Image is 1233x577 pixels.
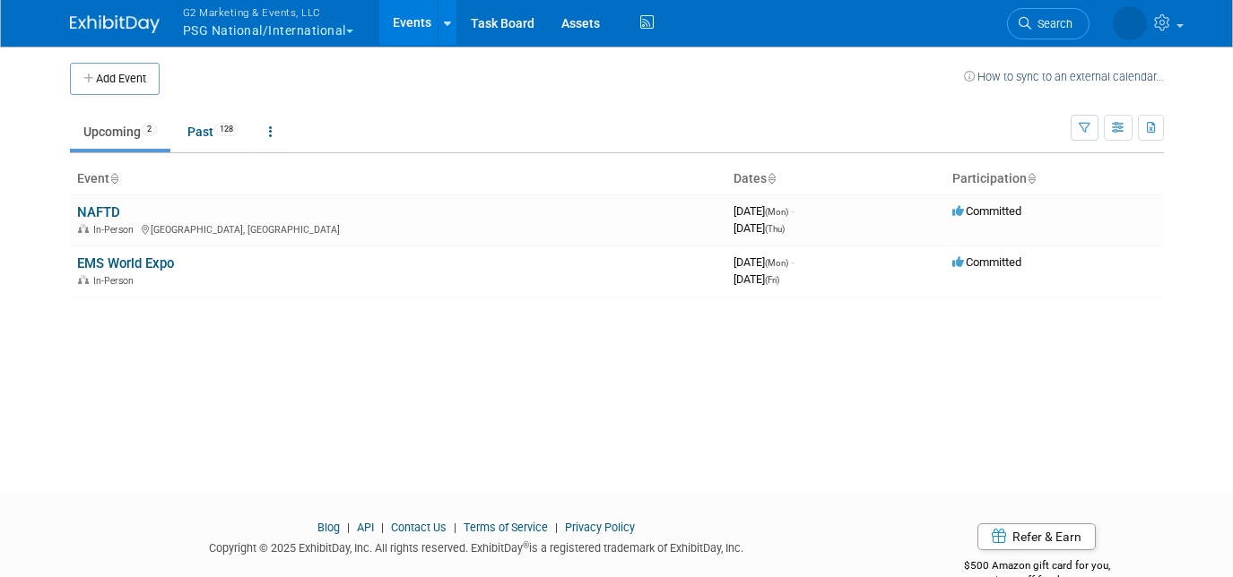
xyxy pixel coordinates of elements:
[734,204,794,218] span: [DATE]
[93,275,139,287] span: In-Person
[977,523,1096,550] a: Refer & Earn
[726,164,945,194] th: Dates
[734,255,794,269] span: [DATE]
[765,275,779,285] span: (Fri)
[964,70,1164,83] a: How to sync to an external calendar...
[77,221,719,236] div: [GEOGRAPHIC_DATA], [GEOGRAPHIC_DATA]
[767,171,776,185] a: Sort by Start Date
[765,224,785,234] span: (Thu)
[93,224,139,236] span: In-Person
[109,171,118,185] a: Sort by Event Name
[77,255,174,271] a: EMS World Expo
[78,224,89,233] img: In-Person Event
[77,204,120,220] a: NAFTD
[343,521,354,534] span: |
[70,164,726,194] th: Event
[449,521,461,534] span: |
[78,275,89,284] img: In-Person Event
[1027,171,1036,185] a: Sort by Participation Type
[142,123,157,136] span: 2
[183,3,353,22] span: G2 Marketing & Events, LLC
[357,521,374,534] a: API
[1031,17,1072,30] span: Search
[734,272,779,286] span: [DATE]
[1007,8,1090,39] a: Search
[174,115,252,149] a: Past128
[523,540,529,550] sup: ®
[214,123,239,136] span: 128
[791,204,794,218] span: -
[765,207,788,217] span: (Mon)
[791,255,794,269] span: -
[1113,6,1147,40] img: Laine Butler
[734,221,785,235] span: [DATE]
[945,164,1164,194] th: Participation
[70,15,160,33] img: ExhibitDay
[952,204,1021,218] span: Committed
[70,536,884,556] div: Copyright © 2025 ExhibitDay, Inc. All rights reserved. ExhibitDay is a registered trademark of Ex...
[765,258,788,268] span: (Mon)
[391,521,447,534] a: Contact Us
[464,521,548,534] a: Terms of Service
[565,521,635,534] a: Privacy Policy
[377,521,388,534] span: |
[952,255,1021,269] span: Committed
[70,63,160,95] button: Add Event
[317,521,340,534] a: Blog
[551,521,562,534] span: |
[70,115,170,149] a: Upcoming2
